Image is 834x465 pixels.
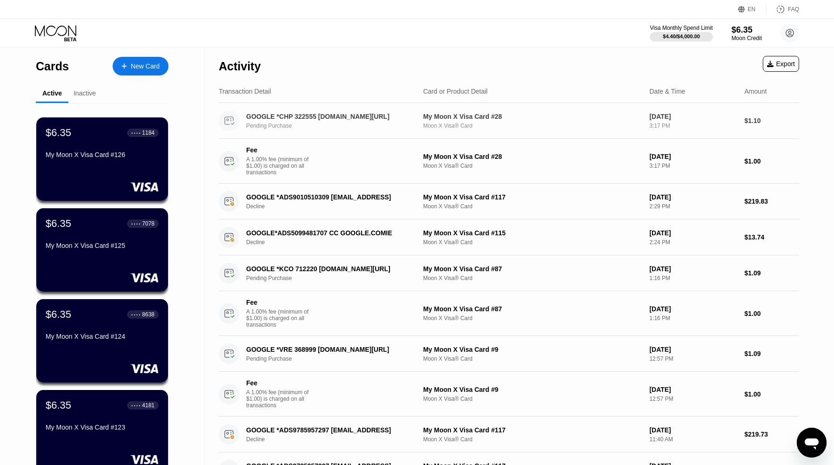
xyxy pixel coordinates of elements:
[36,208,168,292] div: $6.35● ● ● ●7078My Moon X Visa Card #125
[219,103,799,139] div: GOOGLE *CHP 322555 [DOMAIN_NAME][URL]Pending PurchaseMy Moon X Visa Card #28Moon X Visa® Card[DAT...
[219,184,799,219] div: GOOGLE *ADS9010510309 [EMAIL_ADDRESS]DeclineMy Moon X Visa Card #117Moon X Visa® Card[DATE]2:29 P...
[650,25,713,31] div: Visa Monthly Spend Limit
[649,356,737,362] div: 12:57 PM
[649,239,737,246] div: 2:24 PM
[744,157,799,165] div: $1.00
[797,428,827,458] iframe: Кнопка, открывающая окно обмена сообщениями; идет разговор
[744,88,767,95] div: Amount
[142,130,155,136] div: 1184
[246,356,424,362] div: Pending Purchase
[423,275,642,281] div: Moon X Visa® Card
[649,123,737,129] div: 3:17 PM
[36,60,69,73] div: Cards
[423,386,642,393] div: My Moon X Visa Card #9
[744,233,799,241] div: $13.74
[246,426,411,434] div: GOOGLE *ADS9785957297 [EMAIL_ADDRESS]
[246,156,316,176] div: A 1.00% fee (minimum of $1.00) is charged on all transactions
[738,5,767,14] div: EN
[219,88,271,95] div: Transaction Detail
[423,229,642,237] div: My Moon X Visa Card #115
[649,426,737,434] div: [DATE]
[74,89,96,97] div: Inactive
[649,265,737,273] div: [DATE]
[246,146,311,154] div: Fee
[423,123,642,129] div: Moon X Visa® Card
[649,275,737,281] div: 1:16 PM
[46,242,159,249] div: My Moon X Visa Card #125
[219,291,799,336] div: FeeA 1.00% fee (minimum of $1.00) is charged on all transactionsMy Moon X Visa Card #87Moon X Vis...
[649,153,737,160] div: [DATE]
[131,131,141,134] div: ● ● ● ●
[423,346,642,353] div: My Moon X Visa Card #9
[131,404,141,407] div: ● ● ● ●
[732,25,762,35] div: $6.35
[649,229,737,237] div: [DATE]
[649,346,737,353] div: [DATE]
[732,25,762,41] div: $6.35Moon Credit
[42,89,62,97] div: Active
[246,229,411,237] div: GOOGLE*ADS5099481707 CC GOOGLE.COMIE
[748,6,756,13] div: EN
[788,6,799,13] div: FAQ
[744,390,799,398] div: $1.00
[246,239,424,246] div: Decline
[246,203,424,210] div: Decline
[246,193,411,201] div: GOOGLE *ADS9010510309 [EMAIL_ADDRESS]
[131,222,141,225] div: ● ● ● ●
[46,127,71,139] div: $6.35
[649,203,737,210] div: 2:29 PM
[767,60,795,68] div: Export
[46,151,159,158] div: My Moon X Visa Card #126
[649,305,737,313] div: [DATE]
[46,424,159,431] div: My Moon X Visa Card #123
[423,193,642,201] div: My Moon X Visa Card #117
[46,333,159,340] div: My Moon X Visa Card #124
[649,386,737,393] div: [DATE]
[732,35,762,41] div: Moon Credit
[650,25,713,41] div: Visa Monthly Spend Limit$4.40/$4,000.00
[219,417,799,452] div: GOOGLE *ADS9785957297 [EMAIL_ADDRESS]DeclineMy Moon X Visa Card #117Moon X Visa® Card[DATE]11:40 ...
[744,198,799,205] div: $219.83
[423,436,642,443] div: Moon X Visa® Card
[649,396,737,402] div: 12:57 PM
[246,299,311,306] div: Fee
[649,193,737,201] div: [DATE]
[246,265,411,273] div: GOOGLE *KCO 712220 [DOMAIN_NAME][URL]
[246,346,411,353] div: GOOGLE *VRE 368999 [DOMAIN_NAME][URL]
[246,389,316,409] div: A 1.00% fee (minimum of $1.00) is charged on all transactions
[423,163,642,169] div: Moon X Visa® Card
[219,219,799,255] div: GOOGLE*ADS5099481707 CC GOOGLE.COMIEDeclineMy Moon X Visa Card #115Moon X Visa® Card[DATE]2:24 PM...
[423,305,642,313] div: My Moon X Visa Card #87
[131,62,160,70] div: New Card
[649,113,737,120] div: [DATE]
[423,239,642,246] div: Moon X Visa® Card
[246,379,311,387] div: Fee
[763,56,799,72] div: Export
[142,311,155,318] div: 8638
[246,113,411,120] div: GOOGLE *CHP 322555 [DOMAIN_NAME][URL]
[423,356,642,362] div: Moon X Visa® Card
[649,88,685,95] div: Date & Time
[36,299,168,383] div: $6.35● ● ● ●8638My Moon X Visa Card #124
[246,275,424,281] div: Pending Purchase
[46,218,71,230] div: $6.35
[663,34,700,39] div: $4.40 / $4,000.00
[744,431,799,438] div: $219.73
[423,315,642,321] div: Moon X Visa® Card
[131,313,141,316] div: ● ● ● ●
[142,402,155,409] div: 4181
[219,139,799,184] div: FeeA 1.00% fee (minimum of $1.00) is charged on all transactionsMy Moon X Visa Card #28Moon X Vis...
[219,60,261,73] div: Activity
[744,350,799,357] div: $1.09
[36,117,168,201] div: $6.35● ● ● ●1184My Moon X Visa Card #126
[246,308,316,328] div: A 1.00% fee (minimum of $1.00) is charged on all transactions
[219,336,799,372] div: GOOGLE *VRE 368999 [DOMAIN_NAME][URL]Pending PurchaseMy Moon X Visa Card #9Moon X Visa® Card[DATE...
[423,426,642,434] div: My Moon X Visa Card #117
[46,308,71,321] div: $6.35
[142,220,155,227] div: 7078
[423,153,642,160] div: My Moon X Visa Card #28
[649,436,737,443] div: 11:40 AM
[767,5,799,14] div: FAQ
